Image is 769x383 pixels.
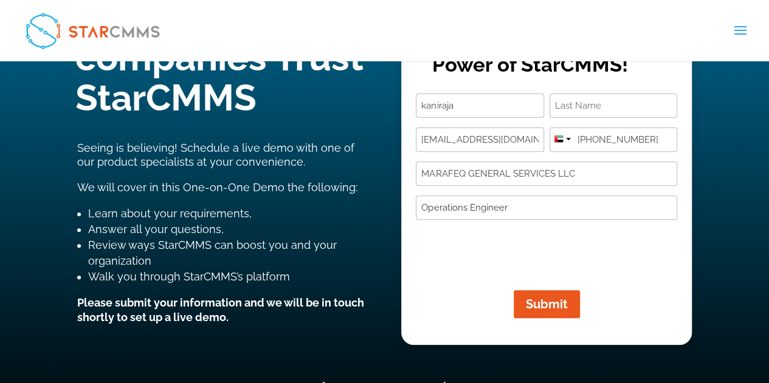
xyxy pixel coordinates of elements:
input: Company Name [416,161,677,186]
input: Last Name [550,93,678,118]
iframe: reCAPTCHA [416,229,601,277]
span: We will cover in this One-on-One Demo the following: [77,181,357,194]
input: Phone Number [550,127,678,152]
span: Answer all your questions, [88,223,224,236]
span: Review ways StarCMMS can boost you and your organization [88,239,337,267]
input: First Name [416,93,544,118]
span: Learn about your requirements, [88,207,252,220]
span: Seeing is believing! Schedule a live demo with one of our product specialists at your convenience. [77,141,354,169]
iframe: Chat Widget [708,325,769,383]
input: Designation [416,195,677,220]
img: StarCMMS [19,7,165,55]
span: Submit [526,297,568,311]
button: Submit [514,290,580,318]
span: Walk you through StarCMMS’s platform [88,270,290,283]
input: Email [416,127,544,152]
strong: Please submit your information and we will be in touch shortly to set up a live demo. [77,296,364,324]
